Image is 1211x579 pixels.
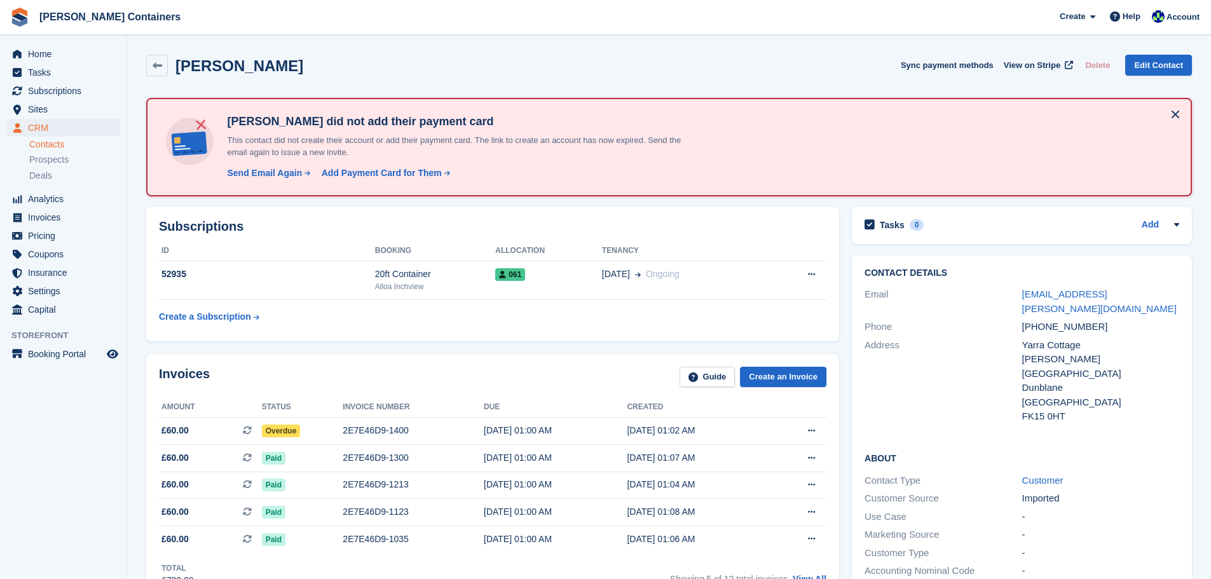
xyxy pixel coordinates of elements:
div: Customer Type [865,546,1022,561]
div: Customer Source [865,491,1022,506]
div: [GEOGRAPHIC_DATA] [1022,395,1179,410]
a: Preview store [105,346,120,362]
a: Customer [1022,475,1064,486]
h2: Contact Details [865,268,1179,278]
div: Send Email Again [227,167,302,180]
th: Amount [159,397,262,418]
h2: Subscriptions [159,219,826,234]
a: Edit Contact [1125,55,1192,76]
a: menu [6,301,120,318]
div: Contact Type [865,473,1022,488]
div: Create a Subscription [159,310,251,324]
button: Sync payment methods [901,55,994,76]
div: 2E7E46D9-1035 [343,533,484,546]
span: Storefront [11,329,127,342]
span: £60.00 [161,451,189,465]
div: - [1022,564,1179,578]
div: Imported [1022,491,1179,506]
span: Paid [262,479,285,491]
a: menu [6,282,120,300]
th: ID [159,241,375,261]
button: Delete [1080,55,1115,76]
div: [DATE] 01:08 AM [627,505,770,519]
a: menu [6,245,120,263]
div: FK15 0HT [1022,409,1179,424]
div: [DATE] 01:00 AM [484,451,627,465]
span: Subscriptions [28,82,104,100]
img: no-card-linked-e7822e413c904bf8b177c4d89f31251c4716f9871600ec3ca5bfc59e148c83f4.svg [163,114,217,168]
th: Status [262,397,343,418]
a: Create an Invoice [740,367,826,388]
div: Dunblane [1022,381,1179,395]
a: menu [6,264,120,282]
span: Paid [262,452,285,465]
div: 0 [910,219,924,231]
th: Allocation [495,241,602,261]
div: Marketing Source [865,528,1022,542]
div: Email [865,287,1022,316]
span: £60.00 [161,478,189,491]
div: [DATE] 01:00 AM [484,424,627,437]
div: [PHONE_NUMBER] [1022,320,1179,334]
img: stora-icon-8386f47178a22dfd0bd8f6a31ec36ba5ce8667c1dd55bd0f319d3a0aa187defe.svg [10,8,29,27]
div: Address [865,338,1022,424]
img: Audra Whitelaw [1152,10,1165,23]
div: Alloa Inchview [375,281,496,292]
span: [DATE] [602,268,630,281]
th: Tenancy [602,241,769,261]
a: Deals [29,169,120,182]
span: Overdue [262,425,301,437]
span: Capital [28,301,104,318]
a: menu [6,45,120,63]
h2: Tasks [880,219,905,231]
a: Prospects [29,153,120,167]
h2: [PERSON_NAME] [175,57,303,74]
span: £60.00 [161,505,189,519]
div: Accounting Nominal Code [865,564,1022,578]
p: This contact did not create their account or add their payment card. The link to create an accoun... [222,134,699,159]
span: Prospects [29,154,69,166]
span: Settings [28,282,104,300]
h2: Invoices [159,367,210,388]
h2: About [865,451,1179,464]
span: Booking Portal [28,345,104,363]
div: Yarra Cottage [1022,338,1179,353]
span: CRM [28,119,104,137]
a: View on Stripe [999,55,1076,76]
th: Invoice number [343,397,484,418]
th: Due [484,397,627,418]
div: [DATE] 01:07 AM [627,451,770,465]
span: Paid [262,506,285,519]
a: menu [6,119,120,137]
span: Account [1167,11,1200,24]
span: £60.00 [161,533,189,546]
span: Paid [262,533,285,546]
a: menu [6,190,120,208]
h4: [PERSON_NAME] did not add their payment card [222,114,699,129]
div: 52935 [159,268,375,281]
span: £60.00 [161,424,189,437]
th: Booking [375,241,496,261]
div: 2E7E46D9-1300 [343,451,484,465]
span: Deals [29,170,52,182]
div: [DATE] 01:00 AM [484,478,627,491]
div: [DATE] 01:00 AM [484,505,627,519]
span: View on Stripe [1004,59,1060,72]
div: [PERSON_NAME][GEOGRAPHIC_DATA] [1022,352,1179,381]
a: menu [6,208,120,226]
span: Ongoing [646,269,680,279]
a: menu [6,345,120,363]
a: Contacts [29,139,120,151]
span: Coupons [28,245,104,263]
span: Create [1060,10,1085,23]
div: - [1022,546,1179,561]
div: - [1022,528,1179,542]
div: [DATE] 01:02 AM [627,424,770,437]
a: Add [1142,218,1159,233]
span: Tasks [28,64,104,81]
div: Use Case [865,510,1022,524]
div: 2E7E46D9-1400 [343,424,484,437]
div: 2E7E46D9-1123 [343,505,484,519]
div: 20ft Container [375,268,496,281]
span: Invoices [28,208,104,226]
